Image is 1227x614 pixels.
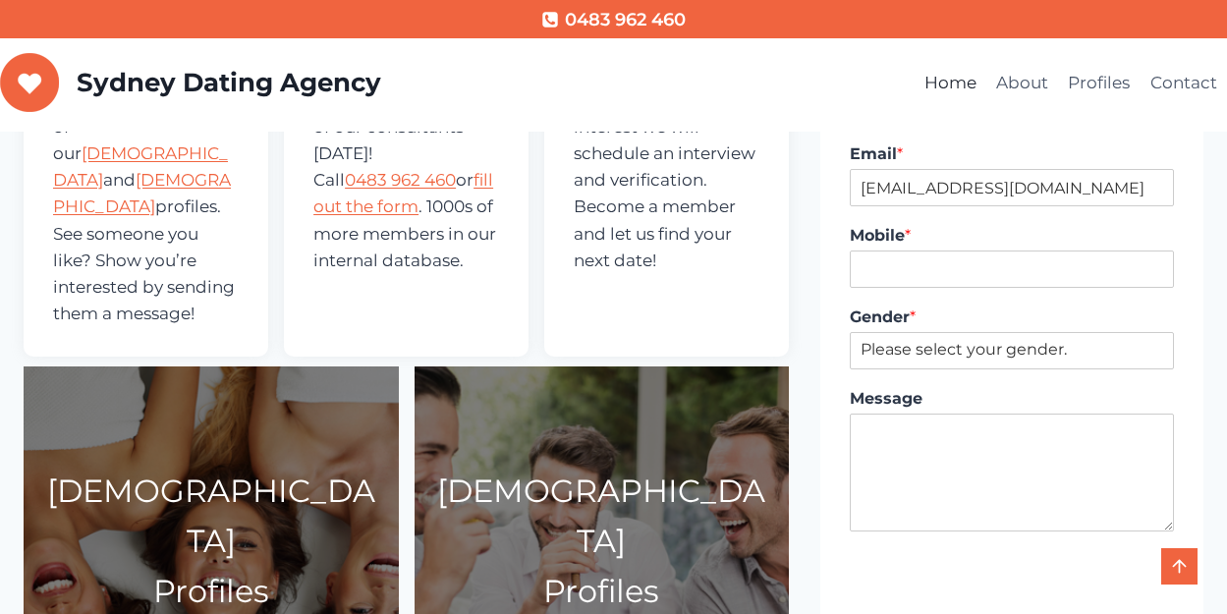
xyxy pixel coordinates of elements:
p: Get in touch with one of our consultants [DATE]! Call or . 1000s of more members in our internal ... [313,87,499,274]
a: About [986,60,1058,107]
a: Home [915,60,986,107]
label: Email [850,144,1174,165]
label: Gender [850,307,1174,328]
label: Mobile [850,226,1174,247]
a: Contact [1141,60,1227,107]
p: Sydney Dating Agency [77,68,381,98]
a: [DEMOGRAPHIC_DATA] [53,143,228,190]
a: Profiles [1058,60,1140,107]
a: 0483 962 460 [541,6,685,34]
label: Message [850,389,1174,410]
p: Once we receive your interest we will schedule an interview and verification. Become a member and... [574,87,759,274]
a: 0483 962 460 [345,170,456,190]
p: Browse through some of our and profiles. See someone you like? Show you’re interested by sending ... [53,87,239,328]
span: 0483 962 460 [565,6,686,34]
input: Mobile [850,251,1174,288]
a: Scroll to top [1161,548,1198,585]
a: [DEMOGRAPHIC_DATA] [53,170,231,216]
